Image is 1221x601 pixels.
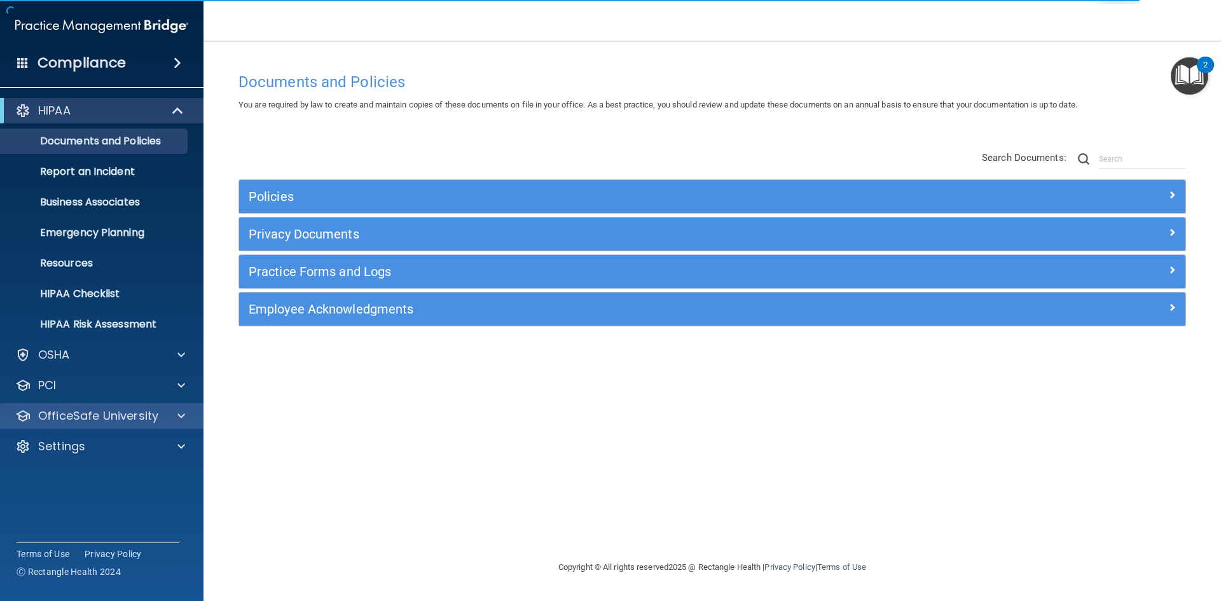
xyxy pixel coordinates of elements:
[38,103,71,118] p: HIPAA
[249,302,939,316] h5: Employee Acknowledgments
[249,261,1176,282] a: Practice Forms and Logs
[8,135,182,148] p: Documents and Policies
[8,196,182,209] p: Business Associates
[15,378,185,393] a: PCI
[249,299,1176,319] a: Employee Acknowledgments
[249,186,1176,207] a: Policies
[1078,153,1089,165] img: ic-search.3b580494.png
[15,103,184,118] a: HIPAA
[38,378,56,393] p: PCI
[249,190,939,204] h5: Policies
[85,548,142,560] a: Privacy Policy
[249,227,939,241] h5: Privacy Documents
[15,13,188,39] img: PMB logo
[764,562,815,572] a: Privacy Policy
[480,547,944,588] div: Copyright © All rights reserved 2025 @ Rectangle Health | |
[15,408,185,424] a: OfficeSafe University
[982,152,1066,163] span: Search Documents:
[1203,65,1208,81] div: 2
[249,265,939,279] h5: Practice Forms and Logs
[8,257,182,270] p: Resources
[15,439,185,454] a: Settings
[8,287,182,300] p: HIPAA Checklist
[38,54,126,72] h4: Compliance
[15,347,185,363] a: OSHA
[1001,511,1206,562] iframe: Drift Widget Chat Controller
[238,74,1186,90] h4: Documents and Policies
[249,224,1176,244] a: Privacy Documents
[38,408,158,424] p: OfficeSafe University
[38,347,70,363] p: OSHA
[17,565,121,578] span: Ⓒ Rectangle Health 2024
[17,548,69,560] a: Terms of Use
[38,439,85,454] p: Settings
[1171,57,1208,95] button: Open Resource Center, 2 new notifications
[1099,149,1186,169] input: Search
[8,318,182,331] p: HIPAA Risk Assessment
[817,562,866,572] a: Terms of Use
[8,226,182,239] p: Emergency Planning
[8,165,182,178] p: Report an Incident
[238,100,1077,109] span: You are required by law to create and maintain copies of these documents on file in your office. ...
